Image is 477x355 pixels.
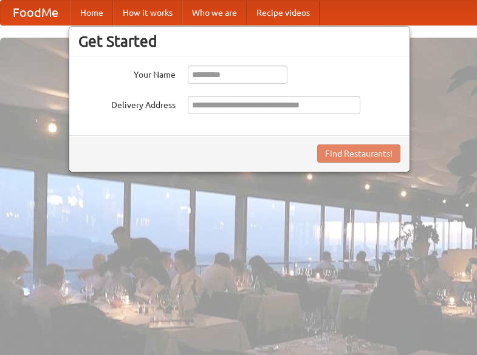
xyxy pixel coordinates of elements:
[182,1,247,25] a: Who we are
[78,66,176,81] label: Your Name
[78,32,400,50] h3: Get Started
[1,1,70,25] a: FoodMe
[70,1,113,25] a: Home
[113,1,182,25] a: How it works
[247,1,320,25] a: Recipe videos
[317,144,400,163] button: Find Restaurants!
[78,96,176,111] label: Delivery Address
